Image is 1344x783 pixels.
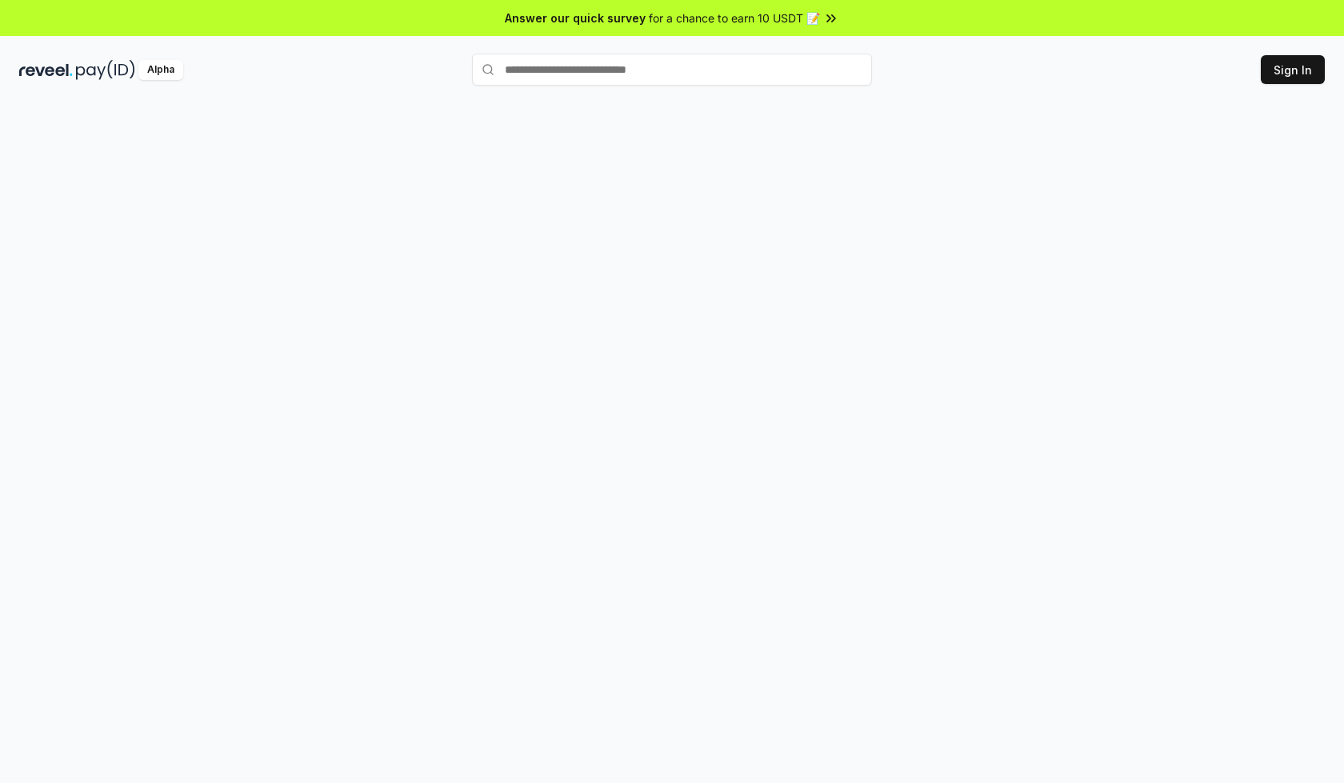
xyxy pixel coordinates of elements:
[1261,55,1325,84] button: Sign In
[649,10,820,26] span: for a chance to earn 10 USDT 📝
[19,60,73,80] img: reveel_dark
[76,60,135,80] img: pay_id
[505,10,646,26] span: Answer our quick survey
[138,60,183,80] div: Alpha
